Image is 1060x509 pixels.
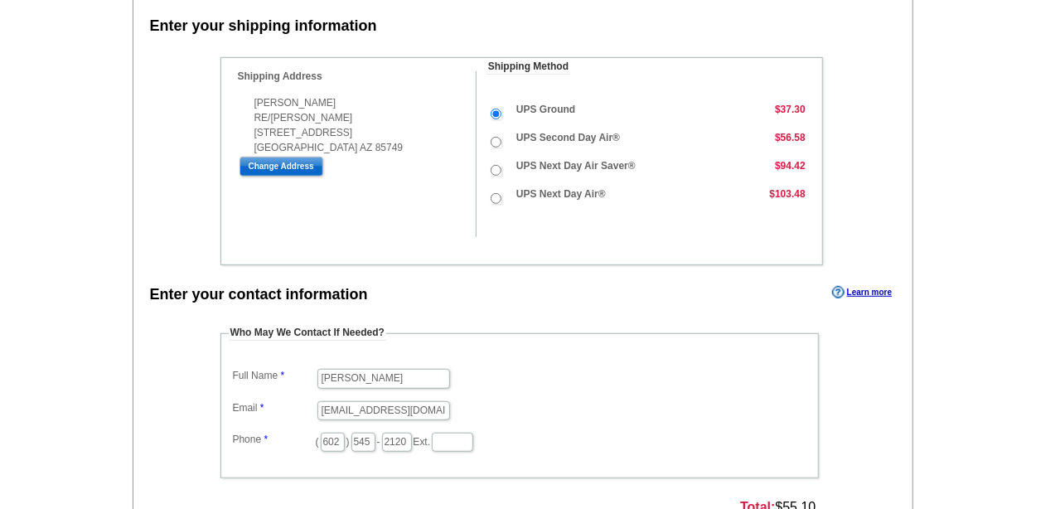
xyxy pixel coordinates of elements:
[240,157,323,177] input: Change Address
[233,401,316,415] label: Email
[150,16,377,37] div: Enter your shipping information
[775,160,806,172] strong: $94.42
[516,131,620,145] label: UPS Second Day Air®
[238,95,476,155] div: [PERSON_NAME] RE/[PERSON_NAME] [STREET_ADDRESS] [GEOGRAPHIC_DATA] AZ 85749
[832,286,892,299] a: Learn more
[769,188,805,200] strong: $103.48
[233,433,316,447] label: Phone
[516,103,575,117] label: UPS Ground
[775,132,806,143] strong: $56.58
[229,326,386,341] legend: Who May We Contact If Needed?
[775,104,806,115] strong: $37.30
[516,187,606,201] label: UPS Next Day Air®
[233,369,316,383] label: Full Name
[516,159,636,173] label: UPS Next Day Air Saver®
[150,284,368,306] div: Enter your contact information
[238,71,476,82] h4: Shipping Address
[486,60,570,75] legend: Shipping Method
[229,429,811,453] dd: ( ) - Ext.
